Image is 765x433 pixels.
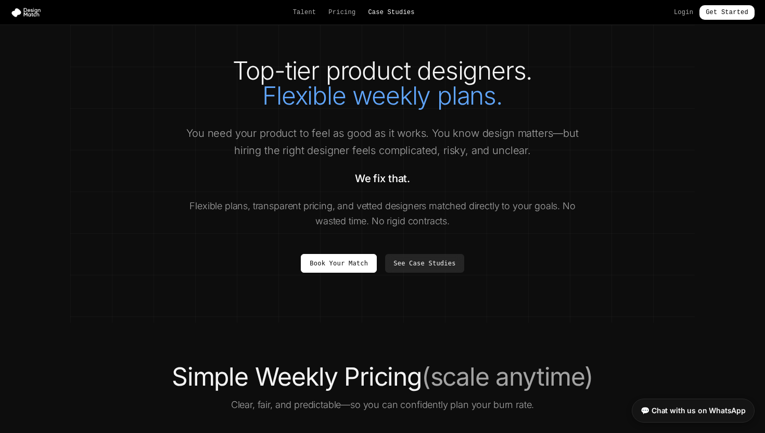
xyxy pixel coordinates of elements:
a: 💬 Chat with us on WhatsApp [632,399,755,423]
a: Pricing [328,8,355,17]
p: We fix that. [183,171,582,186]
a: Case Studies [368,8,414,17]
p: Flexible plans, transparent pricing, and vetted designers matched directly to your goals. No wast... [183,198,582,229]
h2: Simple Weekly Pricing [91,364,674,389]
img: Design Match [10,7,46,18]
span: (scale anytime) [422,361,593,392]
a: Get Started [699,5,755,20]
h1: Top-tier product designers. [91,58,674,108]
p: You need your product to feel as good as it works. You know design matters—but hiring the right d... [183,125,582,159]
a: Book Your Match [301,254,377,273]
a: See Case Studies [385,254,464,273]
p: Clear, fair, and predictable—so you can confidently plan your burn rate. [91,398,674,412]
a: Talent [293,8,316,17]
a: Login [674,8,693,17]
span: Flexible weekly plans. [262,80,503,111]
